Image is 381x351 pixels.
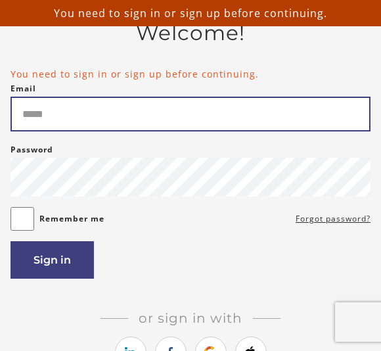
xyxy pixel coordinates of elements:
span: Or sign in with [128,310,253,326]
a: Forgot password? [296,211,370,227]
li: You need to sign in or sign up before continuing. [11,67,370,81]
p: You need to sign in or sign up before continuing. [5,5,376,21]
label: Password [11,142,53,158]
button: Sign in [11,241,94,279]
label: Remember me [39,211,104,227]
label: Email [11,81,36,97]
h2: Welcome! [11,21,370,46]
